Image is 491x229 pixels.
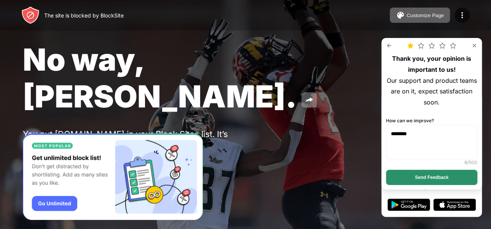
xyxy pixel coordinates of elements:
button: Send Feedback [386,170,477,185]
div: Thank you, your opinion is important to us! [386,53,477,75]
div: The site is blocked by BlockSite [44,12,124,19]
div: How can we improve? [386,117,434,125]
div: You put [DOMAIN_NAME] in your Block Sites list. It’s probably there for a reason. [23,129,258,149]
img: star-full.svg [407,43,413,49]
img: star.svg [418,43,424,49]
img: star.svg [439,43,445,49]
img: star.svg [429,43,435,49]
img: pallet.svg [396,11,405,20]
img: menu-icon.svg [458,11,467,20]
div: 8 /500 [464,160,477,165]
div: Customize Page [407,13,444,18]
img: share.svg [304,95,314,104]
img: rate-us-close.svg [471,43,477,49]
img: header-logo.svg [21,6,40,24]
iframe: Banner [23,133,203,220]
span: No way, [PERSON_NAME]. [23,41,297,115]
img: star.svg [450,43,456,49]
button: Customize Page [390,8,450,23]
img: rate-us-back.svg [386,43,392,49]
div: Our support and product teams are on it, expect satisfaction soon. [386,75,477,108]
